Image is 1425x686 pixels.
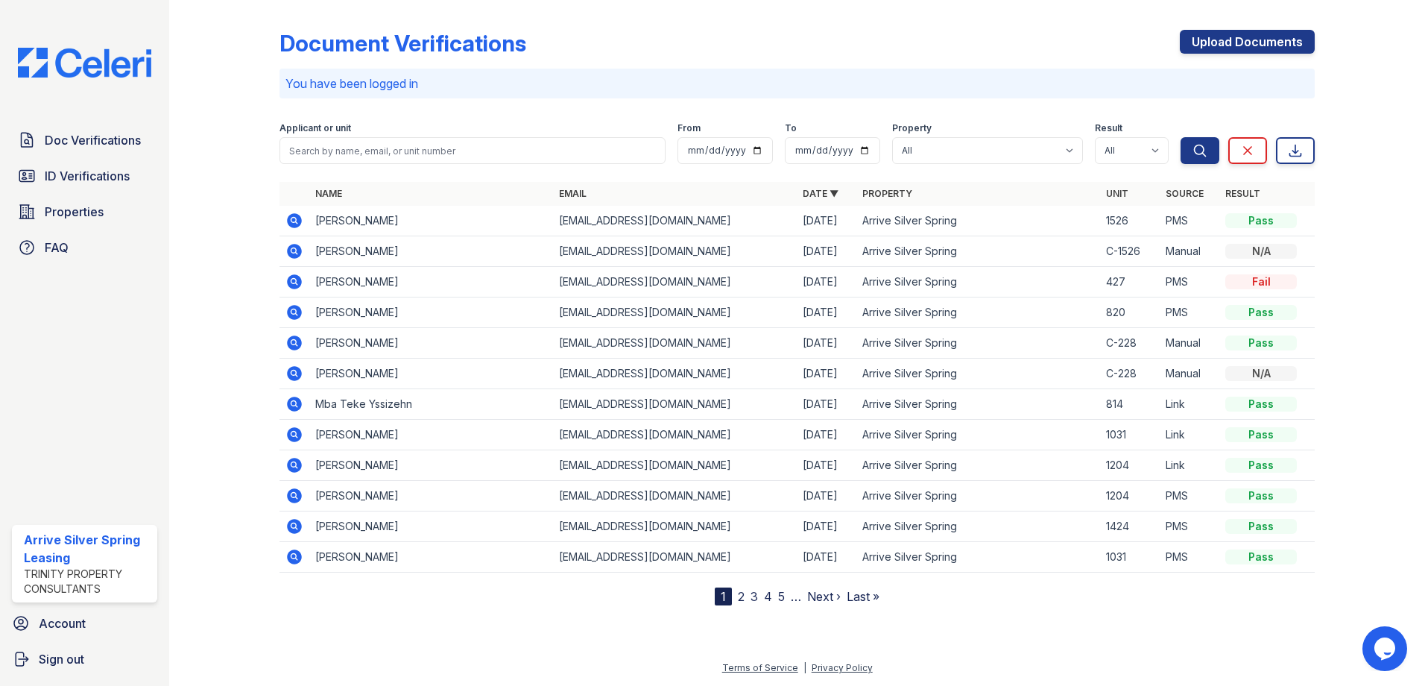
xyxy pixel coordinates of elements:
td: [DATE] [797,420,856,450]
td: PMS [1160,298,1219,328]
td: C-228 [1100,328,1160,359]
td: Arrive Silver Spring [856,512,1100,542]
img: CE_Logo_Blue-a8612792a0a2168367f1c8372b55b34899dd931a85d93a1a3d3e32e68fde9ad4.png [6,48,163,78]
td: Link [1160,389,1219,420]
a: FAQ [12,233,157,262]
div: Pass [1225,427,1297,442]
a: 4 [764,589,772,604]
td: [EMAIL_ADDRESS][DOMAIN_NAME] [553,481,797,512]
td: [EMAIL_ADDRESS][DOMAIN_NAME] [553,420,797,450]
td: Arrive Silver Spring [856,389,1100,420]
td: C-1526 [1100,236,1160,267]
td: [PERSON_NAME] [309,420,553,450]
td: PMS [1160,512,1219,542]
td: 1031 [1100,542,1160,573]
a: Account [6,608,163,638]
span: FAQ [45,239,69,257]
div: Pass [1225,550,1297,564]
div: Pass [1225,519,1297,534]
a: 5 [778,589,785,604]
span: ID Verifications [45,167,130,185]
div: Arrive Silver Spring Leasing [24,531,151,567]
td: [DATE] [797,450,856,481]
td: 820 [1100,298,1160,328]
td: Mba Teke Yssizehn [309,389,553,420]
a: Result [1225,188,1260,199]
td: Arrive Silver Spring [856,328,1100,359]
td: Link [1160,450,1219,481]
td: [DATE] [797,481,856,512]
td: Arrive Silver Spring [856,542,1100,573]
span: Account [39,614,86,632]
td: 427 [1100,267,1160,298]
td: C-228 [1100,359,1160,389]
td: 1204 [1100,481,1160,512]
a: Last » [847,589,879,604]
input: Search by name, email, or unit number [279,137,666,164]
div: | [803,662,806,673]
a: Next › [807,589,841,604]
td: [EMAIL_ADDRESS][DOMAIN_NAME] [553,267,797,298]
td: [EMAIL_ADDRESS][DOMAIN_NAME] [553,328,797,359]
a: Source [1166,188,1204,199]
a: Property [862,188,912,199]
td: [DATE] [797,512,856,542]
td: Manual [1160,359,1219,389]
td: [EMAIL_ADDRESS][DOMAIN_NAME] [553,236,797,267]
td: [EMAIL_ADDRESS][DOMAIN_NAME] [553,359,797,389]
td: [PERSON_NAME] [309,512,553,542]
td: 1031 [1100,420,1160,450]
td: [DATE] [797,359,856,389]
button: Sign out [6,644,163,674]
div: Pass [1225,305,1297,320]
td: [DATE] [797,328,856,359]
a: 3 [751,589,758,604]
a: Email [559,188,587,199]
td: Arrive Silver Spring [856,420,1100,450]
div: N/A [1225,244,1297,259]
div: Pass [1225,488,1297,503]
td: [PERSON_NAME] [309,206,553,236]
td: [DATE] [797,236,856,267]
td: 1424 [1100,512,1160,542]
td: [PERSON_NAME] [309,236,553,267]
td: [EMAIL_ADDRESS][DOMAIN_NAME] [553,542,797,573]
td: [PERSON_NAME] [309,359,553,389]
td: Link [1160,420,1219,450]
td: [DATE] [797,542,856,573]
td: Arrive Silver Spring [856,206,1100,236]
a: Properties [12,197,157,227]
td: Arrive Silver Spring [856,298,1100,328]
td: Arrive Silver Spring [856,236,1100,267]
a: Doc Verifications [12,125,157,155]
td: [DATE] [797,267,856,298]
td: [PERSON_NAME] [309,481,553,512]
td: PMS [1160,481,1219,512]
td: [DATE] [797,389,856,420]
div: Pass [1225,336,1297,350]
td: [EMAIL_ADDRESS][DOMAIN_NAME] [553,206,797,236]
td: 814 [1100,389,1160,420]
td: [EMAIL_ADDRESS][DOMAIN_NAME] [553,298,797,328]
td: [PERSON_NAME] [309,450,553,481]
td: [PERSON_NAME] [309,542,553,573]
td: [DATE] [797,206,856,236]
td: 1204 [1100,450,1160,481]
a: Terms of Service [722,662,798,673]
div: Pass [1225,397,1297,412]
td: PMS [1160,542,1219,573]
iframe: chat widget [1362,626,1410,671]
td: Arrive Silver Spring [856,359,1100,389]
div: Pass [1225,213,1297,228]
div: Pass [1225,458,1297,473]
td: [PERSON_NAME] [309,267,553,298]
a: Privacy Policy [812,662,873,673]
td: PMS [1160,267,1219,298]
td: Arrive Silver Spring [856,450,1100,481]
td: [EMAIL_ADDRESS][DOMAIN_NAME] [553,512,797,542]
div: Fail [1225,274,1297,289]
a: 2 [738,589,745,604]
div: Trinity Property Consultants [24,567,151,597]
span: Doc Verifications [45,131,141,149]
span: Properties [45,203,104,221]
